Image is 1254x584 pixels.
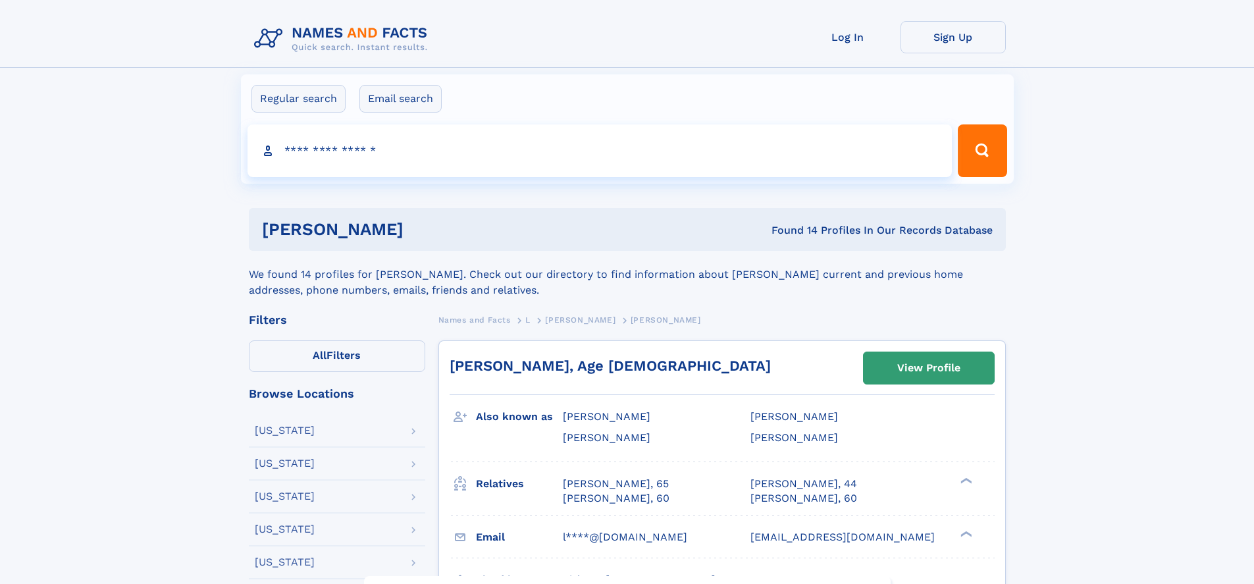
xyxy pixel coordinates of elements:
[251,85,346,113] label: Regular search
[957,476,973,485] div: ❯
[750,410,838,423] span: [PERSON_NAME]
[957,529,973,538] div: ❯
[255,524,315,535] div: [US_STATE]
[750,531,935,543] span: [EMAIL_ADDRESS][DOMAIN_NAME]
[255,458,315,469] div: [US_STATE]
[262,221,588,238] h1: [PERSON_NAME]
[438,311,511,328] a: Names and Facts
[359,85,442,113] label: Email search
[563,431,650,444] span: [PERSON_NAME]
[901,21,1006,53] a: Sign Up
[249,388,425,400] div: Browse Locations
[255,557,315,568] div: [US_STATE]
[897,353,960,383] div: View Profile
[750,431,838,444] span: [PERSON_NAME]
[248,124,953,177] input: search input
[631,315,701,325] span: [PERSON_NAME]
[249,21,438,57] img: Logo Names and Facts
[545,311,615,328] a: [PERSON_NAME]
[313,349,327,361] span: All
[958,124,1006,177] button: Search Button
[476,526,563,548] h3: Email
[249,340,425,372] label: Filters
[795,21,901,53] a: Log In
[255,491,315,502] div: [US_STATE]
[255,425,315,436] div: [US_STATE]
[587,223,993,238] div: Found 14 Profiles In Our Records Database
[525,311,531,328] a: L
[476,473,563,495] h3: Relatives
[563,491,669,506] a: [PERSON_NAME], 60
[563,410,650,423] span: [PERSON_NAME]
[545,315,615,325] span: [PERSON_NAME]
[249,251,1006,298] div: We found 14 profiles for [PERSON_NAME]. Check out our directory to find information about [PERSON...
[750,491,857,506] a: [PERSON_NAME], 60
[476,406,563,428] h3: Also known as
[450,358,771,374] a: [PERSON_NAME], Age [DEMOGRAPHIC_DATA]
[750,477,857,491] a: [PERSON_NAME], 44
[525,315,531,325] span: L
[864,352,994,384] a: View Profile
[249,314,425,326] div: Filters
[563,477,669,491] a: [PERSON_NAME], 65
